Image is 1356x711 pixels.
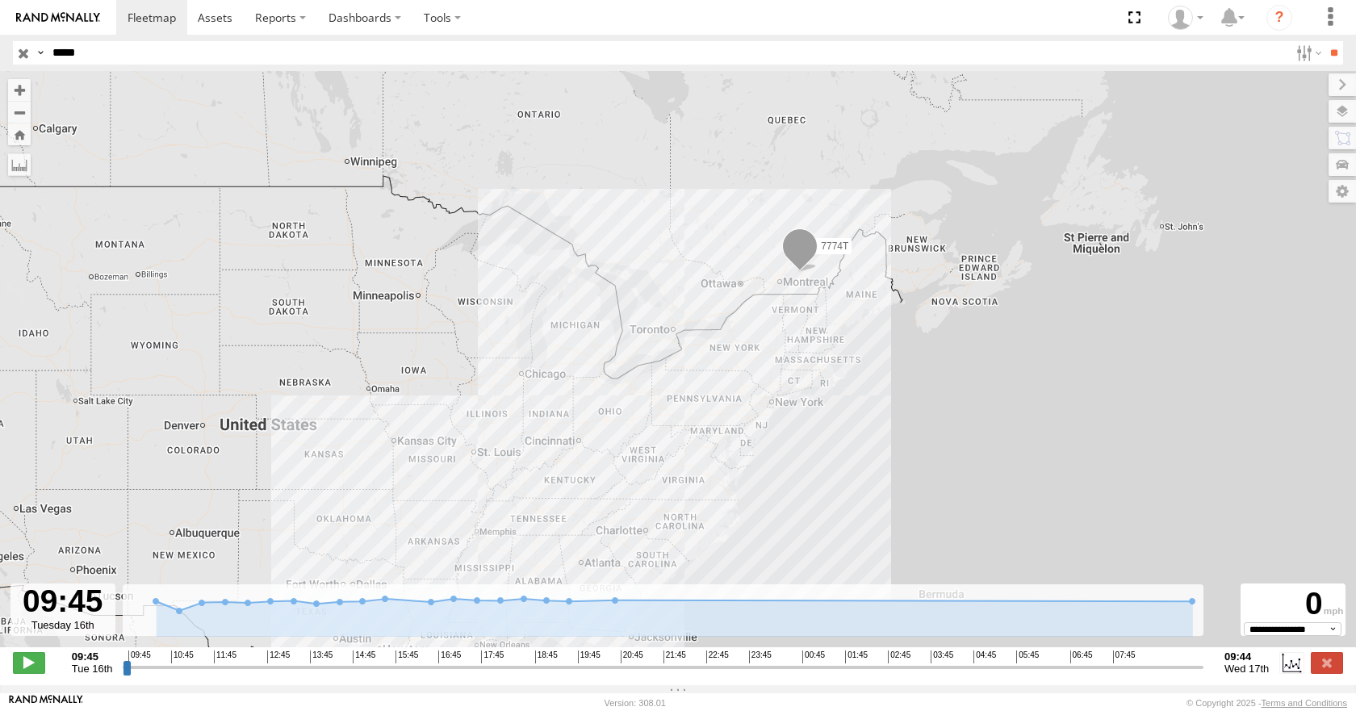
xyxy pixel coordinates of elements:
div: Version: 308.01 [605,698,666,708]
span: 23:45 [749,650,772,663]
span: 11:45 [214,650,236,663]
span: 05:45 [1016,650,1039,663]
span: 21:45 [663,650,686,663]
button: Zoom Home [8,123,31,145]
span: 10:45 [171,650,194,663]
label: Search Filter Options [1290,41,1325,65]
label: Play/Stop [13,652,45,673]
span: 02:45 [888,650,910,663]
span: 04:45 [973,650,996,663]
button: Zoom in [8,79,31,101]
label: Search Query [34,41,47,65]
span: 19:45 [578,650,601,663]
span: Tue 16th Sep 2025 [72,663,113,675]
div: Jeff Vanhorn [1162,6,1209,30]
span: 16:45 [438,650,461,663]
span: 03:45 [931,650,953,663]
a: Terms and Conditions [1262,698,1347,708]
span: 12:45 [267,650,290,663]
span: 20:45 [621,650,643,663]
span: 13:45 [310,650,333,663]
span: 18:45 [535,650,558,663]
span: 7774T [821,240,848,252]
label: Map Settings [1329,180,1356,203]
span: 01:45 [845,650,868,663]
span: 09:45 [128,650,151,663]
label: Measure [8,153,31,176]
label: Close [1311,652,1343,673]
span: 22:45 [706,650,729,663]
span: 15:45 [395,650,418,663]
span: 14:45 [353,650,375,663]
span: Wed 17th Sep 2025 [1224,663,1269,675]
a: Visit our Website [9,695,83,711]
div: © Copyright 2025 - [1186,698,1347,708]
strong: 09:44 [1224,650,1269,663]
strong: 09:45 [72,650,113,663]
i: ? [1266,5,1292,31]
img: rand-logo.svg [16,12,100,23]
div: 0 [1243,586,1343,622]
span: 17:45 [481,650,504,663]
span: 07:45 [1113,650,1136,663]
button: Zoom out [8,101,31,123]
span: 06:45 [1070,650,1093,663]
span: 00:45 [802,650,825,663]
